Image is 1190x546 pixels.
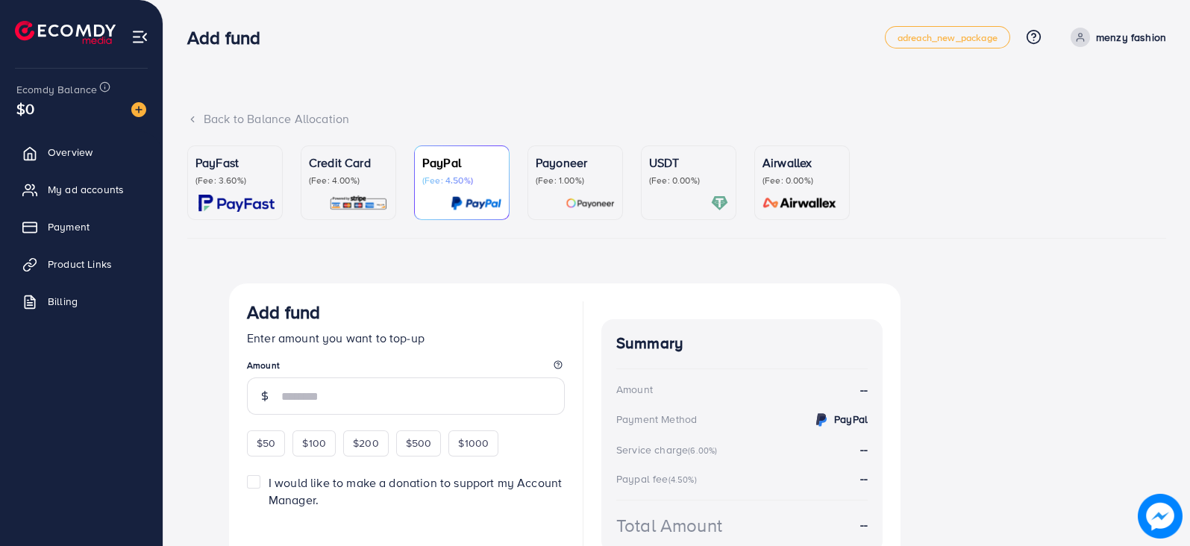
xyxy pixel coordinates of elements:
[131,28,148,45] img: menu
[247,359,565,377] legend: Amount
[616,442,721,457] div: Service charge
[48,182,124,197] span: My ad accounts
[15,21,116,44] img: logo
[187,110,1166,128] div: Back to Balance Allocation
[11,212,151,242] a: Payment
[860,381,868,398] strong: --
[758,195,842,212] img: card
[566,195,615,212] img: card
[1138,494,1183,539] img: image
[269,474,562,508] span: I would like to make a donation to support my Account Manager.
[48,294,78,309] span: Billing
[195,154,275,172] p: PayFast
[198,195,275,212] img: card
[195,175,275,186] p: (Fee: 3.60%)
[668,474,697,486] small: (4.50%)
[688,445,717,456] small: (6.00%)
[616,412,697,427] div: Payment Method
[1096,28,1166,46] p: menzy fashion
[302,436,326,451] span: $100
[898,33,998,43] span: adreach_new_package
[812,411,830,429] img: credit
[422,154,501,172] p: PayPal
[762,175,842,186] p: (Fee: 0.00%)
[11,175,151,204] a: My ad accounts
[16,98,34,119] span: $0
[257,436,275,451] span: $50
[451,195,501,212] img: card
[187,27,272,48] h3: Add fund
[48,219,90,234] span: Payment
[860,470,868,486] strong: --
[649,175,728,186] p: (Fee: 0.00%)
[762,154,842,172] p: Airwallex
[11,137,151,167] a: Overview
[247,329,565,347] p: Enter amount you want to top-up
[649,154,728,172] p: USDT
[406,436,432,451] span: $500
[353,436,379,451] span: $200
[131,102,146,117] img: image
[48,145,93,160] span: Overview
[309,175,388,186] p: (Fee: 4.00%)
[536,154,615,172] p: Payoneer
[329,195,388,212] img: card
[860,516,868,533] strong: --
[11,249,151,279] a: Product Links
[616,382,653,397] div: Amount
[616,471,701,486] div: Paypal fee
[422,175,501,186] p: (Fee: 4.50%)
[860,441,868,457] strong: --
[885,26,1010,48] a: adreach_new_package
[536,175,615,186] p: (Fee: 1.00%)
[247,301,320,323] h3: Add fund
[309,154,388,172] p: Credit Card
[711,195,728,212] img: card
[458,436,489,451] span: $1000
[834,412,868,427] strong: PayPal
[1065,28,1166,47] a: menzy fashion
[16,82,97,97] span: Ecomdy Balance
[11,286,151,316] a: Billing
[616,512,722,539] div: Total Amount
[616,334,868,353] h4: Summary
[48,257,112,272] span: Product Links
